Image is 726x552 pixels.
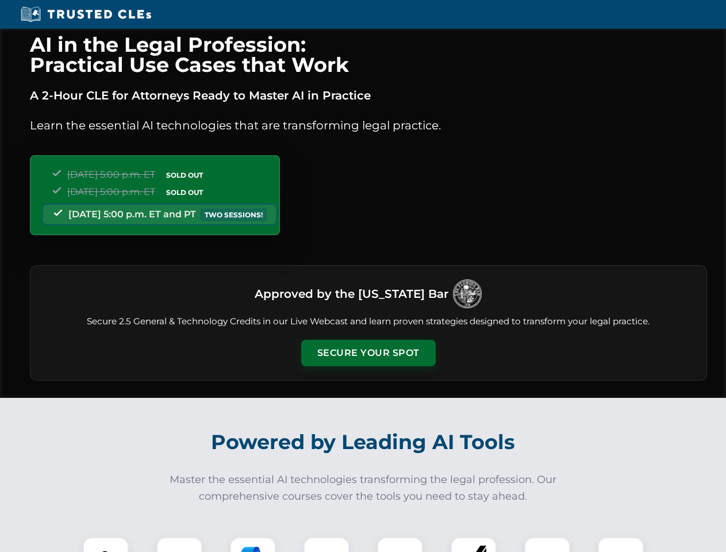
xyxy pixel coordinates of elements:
img: Trusted CLEs [17,6,155,23]
img: Logo [453,279,482,308]
span: [DATE] 5:00 p.m. ET [67,186,155,197]
span: SOLD OUT [162,169,207,181]
span: [DATE] 5:00 p.m. ET [67,169,155,180]
h3: Approved by the [US_STATE] Bar [255,283,448,304]
p: Master the essential AI technologies transforming the legal profession. Our comprehensive courses... [162,471,564,505]
p: A 2-Hour CLE for Attorneys Ready to Master AI in Practice [30,86,707,105]
p: Secure 2.5 General & Technology Credits in our Live Webcast and learn proven strategies designed ... [44,315,693,328]
button: Secure Your Spot [301,340,436,366]
span: SOLD OUT [162,186,207,198]
h1: AI in the Legal Profession: Practical Use Cases that Work [30,34,707,75]
p: Learn the essential AI technologies that are transforming legal practice. [30,116,707,135]
h2: Powered by Leading AI Tools [45,422,682,462]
